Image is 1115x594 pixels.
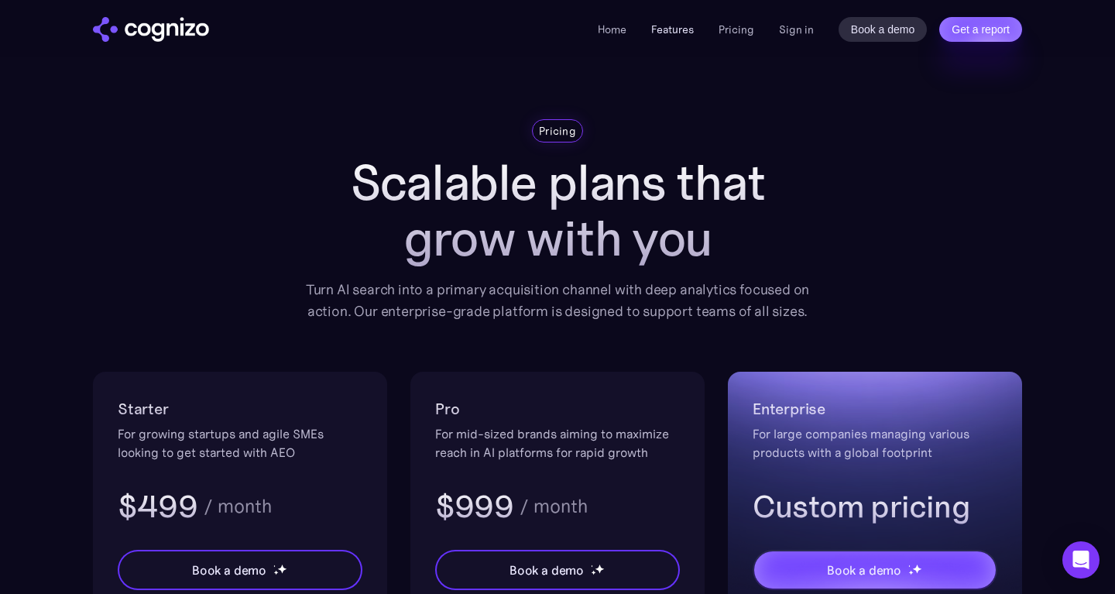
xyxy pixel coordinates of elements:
a: Book a demostarstarstar [435,550,680,590]
h3: $999 [435,486,513,527]
img: cognizo logo [93,17,209,42]
div: / month [520,497,588,516]
h2: Pro [435,397,680,421]
img: star [273,570,279,575]
div: / month [204,497,272,516]
div: Open Intercom Messenger [1062,541,1100,579]
div: Pricing [539,123,576,139]
a: Book a demostarstarstar [118,550,362,590]
a: Book a demostarstarstar [753,550,997,590]
div: Book a demo [509,561,584,579]
div: For mid-sized brands aiming to maximize reach in AI platforms for rapid growth [435,424,680,462]
img: star [908,570,914,575]
a: Get a report [939,17,1022,42]
h1: Scalable plans that grow with you [294,155,821,266]
a: Book a demo [839,17,928,42]
a: Home [598,22,626,36]
a: Sign in [779,20,814,39]
img: star [591,565,593,567]
h2: Starter [118,397,362,421]
img: star [273,565,276,567]
div: Book a demo [827,561,901,579]
h3: $499 [118,486,197,527]
a: home [93,17,209,42]
img: star [912,564,922,574]
div: For large companies managing various products with a global footprint [753,424,997,462]
a: Features [651,22,694,36]
img: star [591,570,596,575]
a: Pricing [719,22,754,36]
div: Turn AI search into a primary acquisition channel with deep analytics focused on action. Our ente... [294,279,821,322]
img: star [595,564,605,574]
div: For growing startups and agile SMEs looking to get started with AEO [118,424,362,462]
img: star [908,565,911,567]
h3: Custom pricing [753,486,997,527]
div: Book a demo [192,561,266,579]
h2: Enterprise [753,397,997,421]
img: star [277,564,287,574]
